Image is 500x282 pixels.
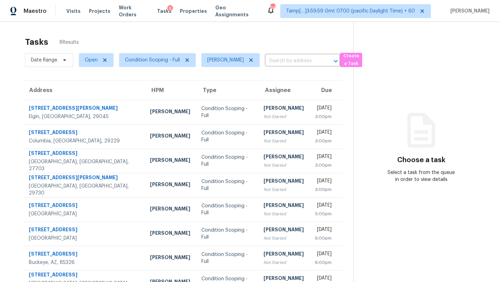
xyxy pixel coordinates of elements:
h3: Choose a task [397,157,445,164]
div: [PERSON_NAME] [150,181,190,190]
input: Search by address [265,56,320,66]
div: 6:00pm [315,235,332,242]
th: HPM [144,81,196,100]
div: [GEOGRAPHIC_DATA] [29,210,139,217]
div: [STREET_ADDRESS] [29,150,139,158]
div: Not Started [264,113,304,120]
div: Condition Scoping - Full [201,178,252,192]
div: Elgin, [GEOGRAPHIC_DATA], 29045 [29,113,139,120]
div: 3:00pm [315,113,332,120]
div: [GEOGRAPHIC_DATA] [29,235,139,242]
div: [PERSON_NAME] [264,202,304,210]
div: [PERSON_NAME] [150,132,190,141]
span: Open [85,57,98,64]
span: Work Orders [119,4,149,18]
span: [PERSON_NAME] [207,57,244,64]
div: [STREET_ADDRESS] [29,250,139,259]
div: [PERSON_NAME] [150,230,190,238]
div: 5:00pm [315,210,332,217]
div: [DATE] [315,105,332,113]
th: Assignee [258,81,309,100]
span: Condition Scoping - Full [125,57,180,64]
span: Date Range [31,57,57,64]
div: [PERSON_NAME] [264,153,304,162]
span: 8 Results [59,39,79,46]
div: [DATE] [315,226,332,235]
button: Open [331,56,341,66]
div: Not Started [264,210,304,217]
div: Condition Scoping - Full [201,130,252,143]
div: [STREET_ADDRESS][PERSON_NAME] [29,174,139,183]
div: Not Started [264,186,304,193]
div: [PERSON_NAME] [264,129,304,138]
button: Create a Task [340,53,362,67]
span: [PERSON_NAME] [448,8,490,15]
div: Condition Scoping - Full [201,105,252,119]
span: Projects [89,8,110,15]
div: [STREET_ADDRESS] [29,202,139,210]
th: Type [196,81,258,100]
th: Address [22,81,144,100]
div: Condition Scoping - Full [201,154,252,168]
div: [GEOGRAPHIC_DATA], [GEOGRAPHIC_DATA], 27703 [29,158,139,172]
div: 3:00pm [315,186,332,193]
div: [DATE] [315,202,332,210]
div: [STREET_ADDRESS] [29,129,139,138]
div: [PERSON_NAME] [264,226,304,235]
span: Create a Task [343,52,359,68]
div: [PERSON_NAME] [264,177,304,186]
div: Buckeye, AZ, 85326 [29,259,139,266]
div: [STREET_ADDRESS][PERSON_NAME] [29,105,139,113]
div: [DATE] [315,177,332,186]
div: Not Started [264,162,304,169]
span: Properties [180,8,207,15]
div: [PERSON_NAME] [150,108,190,117]
div: Not Started [264,138,304,144]
div: 645 [270,4,275,11]
span: Visits [66,8,81,15]
span: Geo Assignments [215,4,258,18]
div: [DATE] [315,250,332,259]
div: [STREET_ADDRESS] [29,226,139,235]
div: Not Started [264,259,304,266]
div: [PERSON_NAME] [150,157,190,165]
span: Maestro [24,8,47,15]
div: [PERSON_NAME] [264,105,304,113]
span: Tasks [157,9,172,14]
div: Not Started [264,235,304,242]
div: [PERSON_NAME] [150,205,190,214]
div: 3:00pm [315,138,332,144]
div: [DATE] [315,129,332,138]
div: Condition Scoping - Full [201,202,252,216]
div: [STREET_ADDRESS] [29,271,139,280]
div: [PERSON_NAME] [150,254,190,263]
div: [GEOGRAPHIC_DATA], [GEOGRAPHIC_DATA], 29730 [29,183,139,197]
div: Condition Scoping - Full [201,227,252,241]
div: 8 [167,5,173,12]
div: Select a task from the queue in order to view details [387,169,455,183]
div: Condition Scoping - Full [201,251,252,265]
div: 6:00pm [315,259,332,266]
th: Due [309,81,342,100]
div: Columbia, [GEOGRAPHIC_DATA], 29229 [29,138,139,144]
div: [DATE] [315,153,332,162]
div: [PERSON_NAME] [264,250,304,259]
span: Tamp[…]3:59:59 Gmt 0700 (pacific Daylight Time) + 60 [286,8,415,15]
h2: Tasks [25,39,48,45]
div: 3:00pm [315,162,332,169]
